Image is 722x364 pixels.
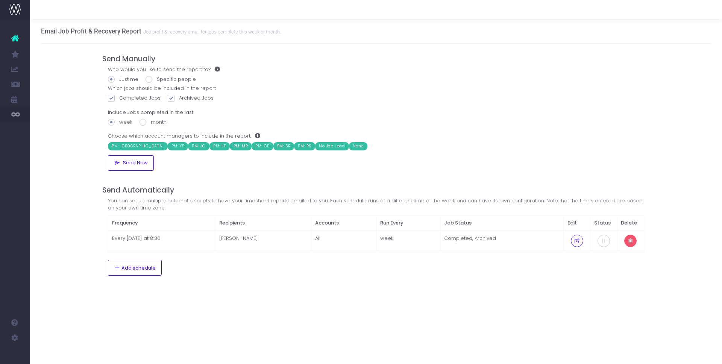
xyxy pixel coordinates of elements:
[564,215,590,231] th: Edit
[252,142,273,150] span: PM: CE
[41,27,281,35] h3: Email Job Profit & Recovery Report
[140,118,167,126] label: month
[311,215,376,231] th: Accounts
[108,109,193,116] label: Include Jobs completed in the last
[617,215,644,231] th: Delete
[108,155,153,170] button: Send Now
[108,231,215,251] td: Every [DATE] at 8:36
[376,215,440,231] th: Run Every
[376,231,440,251] td: week
[120,160,148,166] span: Send Now
[121,265,156,271] span: Add schedule
[188,142,209,150] span: PM: JC
[108,85,216,92] label: Which jobs should be included in the report
[215,231,311,251] td: [PERSON_NAME]
[108,66,220,73] label: Who would you like to send the report to?
[168,94,214,102] label: Archived Jobs
[440,231,564,251] td: Completed, Archived
[230,142,252,150] span: PM: MR
[108,197,644,212] div: You can set up multiple automatic scripts to have your timesheet reports emailed to you. Each sch...
[168,142,188,150] span: PM: YP
[315,142,349,150] span: No Job Lead
[108,142,168,150] span: PM: [GEOGRAPHIC_DATA]
[146,76,196,83] label: Specific people
[9,349,21,360] img: images/default_profile_image.png
[311,231,376,251] td: All
[273,142,294,150] span: PM: SR
[349,142,367,150] span: None
[108,132,260,140] label: Choose which account managers to include in the report.
[108,118,132,126] label: week
[215,215,311,231] th: Recipients
[108,94,161,102] label: Completed Jobs
[102,55,650,63] h4: Send Manually
[209,142,230,150] span: PM: LF
[102,186,650,194] h4: Send Automatically
[294,142,315,150] span: PM: PS
[590,215,617,231] th: Status
[141,27,281,35] small: Job profit & recovery email for jobs complete this week or month.
[108,76,138,83] label: Just me
[440,215,564,231] th: Job Status
[108,260,162,276] button: Add schedule
[108,215,215,231] th: Frequency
